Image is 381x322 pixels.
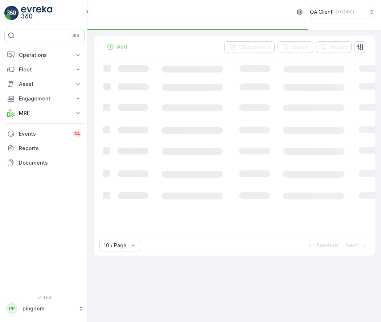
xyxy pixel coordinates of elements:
[345,241,369,250] button: Next
[4,6,19,20] img: logo
[6,303,18,314] div: PP
[19,95,70,102] p: Engagement
[336,9,354,15] p: ( +03:00 )
[19,159,82,166] p: Documents
[4,106,85,120] button: MRF
[4,48,85,62] button: Operations
[19,51,70,59] p: Operations
[117,43,127,50] p: Add
[4,91,85,106] button: Engagement
[346,242,358,249] p: Next
[239,44,270,51] p: Clear Filters
[19,66,70,73] p: Fleet
[4,295,85,300] span: v 1.49.3
[4,141,85,156] a: Reports
[306,241,340,250] button: Previous
[4,127,85,141] a: Events34
[292,44,309,51] p: Export
[278,41,313,53] button: Export
[224,41,275,53] button: Clear Filters
[19,110,70,117] p: MRF
[316,41,352,53] button: Import
[104,42,130,51] button: Add
[4,62,85,77] button: Fleet
[4,301,85,316] button: PPpingdom
[316,242,339,249] p: Previous
[19,80,70,88] p: Asset
[331,44,347,51] p: Import
[19,145,82,152] p: Reports
[21,6,52,20] img: logo_light-DOdMpM7g.png
[310,6,375,18] button: QA Client(+03:00)
[4,77,85,91] button: Asset
[4,156,85,170] a: Documents
[74,131,80,137] p: 34
[19,130,68,137] p: Events
[22,305,74,312] p: pingdom
[310,8,333,16] p: QA Client
[72,33,79,38] p: ⌘B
